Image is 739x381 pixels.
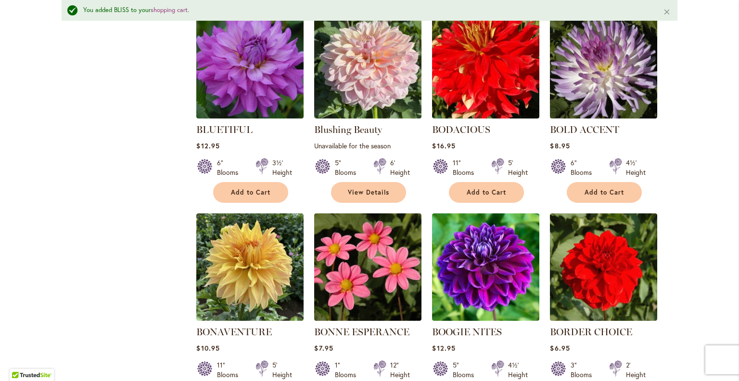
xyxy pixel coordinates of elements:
[550,326,632,338] a: BORDER CHOICE
[196,343,219,353] span: $10.95
[453,360,480,380] div: 5" Blooms
[550,213,657,321] img: BORDER CHOICE
[231,188,270,197] span: Add to Cart
[571,158,598,177] div: 6" Blooms
[432,326,502,338] a: BOOGIE NITES
[432,314,539,323] a: BOOGIE NITES
[571,360,598,380] div: 3" Blooms
[567,182,642,203] button: Add to Cart
[453,158,480,177] div: 11" Blooms
[213,182,288,203] button: Add to Cart
[196,11,304,118] img: Bluetiful
[331,182,406,203] a: View Details
[151,6,188,14] a: shopping cart
[626,158,646,177] div: 4½' Height
[550,124,619,135] a: BOLD ACCENT
[314,314,421,323] a: BONNE ESPERANCE
[550,343,570,353] span: $6.95
[508,360,528,380] div: 4½' Height
[467,188,506,197] span: Add to Cart
[196,141,219,150] span: $12.95
[83,6,649,15] div: You added BLISS to your .
[314,213,421,321] img: BONNE ESPERANCE
[432,213,539,321] img: BOOGIE NITES
[348,188,389,197] span: View Details
[7,347,34,374] iframe: Launch Accessibility Center
[314,111,421,120] a: Blushing Beauty
[432,111,539,120] a: BODACIOUS
[449,182,524,203] button: Add to Cart
[508,158,528,177] div: 5' Height
[272,360,292,380] div: 5' Height
[217,360,244,380] div: 11" Blooms
[314,141,421,150] p: Unavailable for the season
[217,158,244,177] div: 6" Blooms
[314,343,333,353] span: $7.95
[196,326,272,338] a: BONAVENTURE
[432,11,539,118] img: BODACIOUS
[196,213,304,321] img: Bonaventure
[585,188,624,197] span: Add to Cart
[335,158,362,177] div: 5" Blooms
[550,141,570,150] span: $8.95
[314,11,421,118] img: Blushing Beauty
[626,360,646,380] div: 2' Height
[314,124,382,135] a: Blushing Beauty
[314,326,409,338] a: BONNE ESPERANCE
[432,343,455,353] span: $12.95
[432,141,455,150] span: $16.95
[196,111,304,120] a: Bluetiful
[272,158,292,177] div: 3½' Height
[196,314,304,323] a: Bonaventure
[390,360,410,380] div: 12" Height
[335,360,362,380] div: 1" Blooms
[550,111,657,120] a: BOLD ACCENT
[196,124,253,135] a: BLUETIFUL
[432,124,490,135] a: BODACIOUS
[550,11,657,118] img: BOLD ACCENT
[390,158,410,177] div: 6' Height
[550,314,657,323] a: BORDER CHOICE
